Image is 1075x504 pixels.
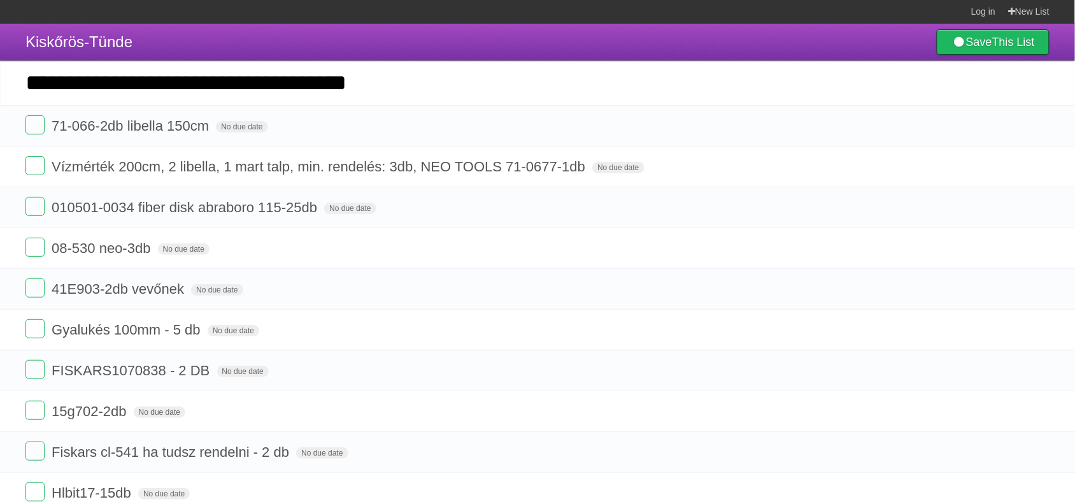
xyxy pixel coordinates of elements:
span: No due date [134,407,185,418]
span: No due date [592,162,644,173]
span: No due date [138,488,190,500]
label: Done [25,442,45,461]
label: Done [25,360,45,379]
span: 71-066-2db libella 150cm [52,118,212,134]
span: Gyalukés 100mm - 5 db [52,322,204,338]
span: 41E903-2db vevőnek [52,281,187,297]
label: Done [25,482,45,501]
label: Done [25,115,45,134]
a: SaveThis List [937,29,1050,55]
b: This List [992,36,1035,48]
span: No due date [324,203,376,214]
label: Done [25,278,45,298]
span: No due date [217,366,269,377]
span: No due date [191,284,243,296]
span: FISKARS1070838 - 2 DB [52,363,213,378]
label: Done [25,197,45,216]
label: Done [25,156,45,175]
label: Done [25,401,45,420]
span: 08-530 neo-3db [52,240,153,256]
span: No due date [216,121,267,133]
span: No due date [208,325,259,336]
label: Done [25,319,45,338]
span: No due date [158,243,210,255]
label: Done [25,238,45,257]
span: Hlbit17-15db [52,485,134,501]
span: 010501-0034 fiber disk abraboro 115-25db [52,199,320,215]
span: Fiskars cl-541 ha tudsz rendelni - 2 db [52,444,292,460]
span: Kiskőrös-Tünde [25,33,132,50]
span: 15g702-2db [52,403,129,419]
span: Vízmérték 200cm, 2 libella, 1 mart talp, min. rendelés: 3db, NEO TOOLS 71-0677-1db [52,159,588,175]
span: No due date [296,447,348,459]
